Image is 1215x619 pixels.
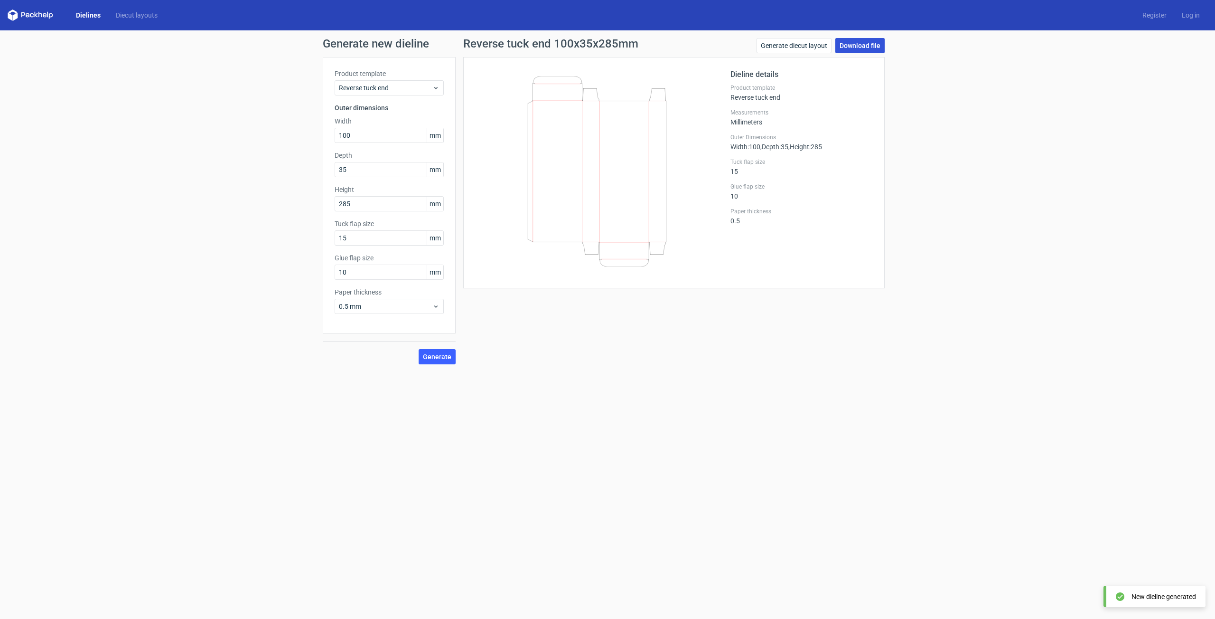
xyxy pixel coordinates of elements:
[427,162,443,177] span: mm
[335,219,444,229] label: Tuck flap size
[335,287,444,297] label: Paper thickness
[423,353,451,360] span: Generate
[730,183,873,190] label: Glue flap size
[730,208,873,215] label: Paper thickness
[1174,10,1207,20] a: Log in
[1135,10,1174,20] a: Register
[427,128,443,143] span: mm
[730,69,873,80] h2: Dieline details
[335,253,444,263] label: Glue flap size
[335,185,444,194] label: Height
[339,302,432,311] span: 0.5 mm
[427,265,443,279] span: mm
[335,103,444,113] h3: Outer dimensions
[730,158,873,175] div: 15
[730,183,873,200] div: 10
[419,349,456,364] button: Generate
[757,38,832,53] a: Generate diecut layout
[730,84,873,101] div: Reverse tuck end
[335,151,444,160] label: Depth
[68,10,108,20] a: Dielines
[1131,592,1196,601] div: New dieline generated
[760,143,788,151] span: , Depth : 35
[108,10,165,20] a: Diecut layouts
[730,109,873,126] div: Millimeters
[339,83,432,93] span: Reverse tuck end
[730,208,873,225] div: 0.5
[730,158,873,166] label: Tuck flap size
[730,133,873,141] label: Outer Dimensions
[730,84,873,92] label: Product template
[335,69,444,78] label: Product template
[463,38,638,49] h1: Reverse tuck end 100x35x285mm
[788,143,822,151] span: , Height : 285
[835,38,885,53] a: Download file
[427,197,443,211] span: mm
[335,116,444,126] label: Width
[427,231,443,245] span: mm
[730,143,760,151] span: Width : 100
[730,109,873,116] label: Measurements
[323,38,892,49] h1: Generate new dieline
